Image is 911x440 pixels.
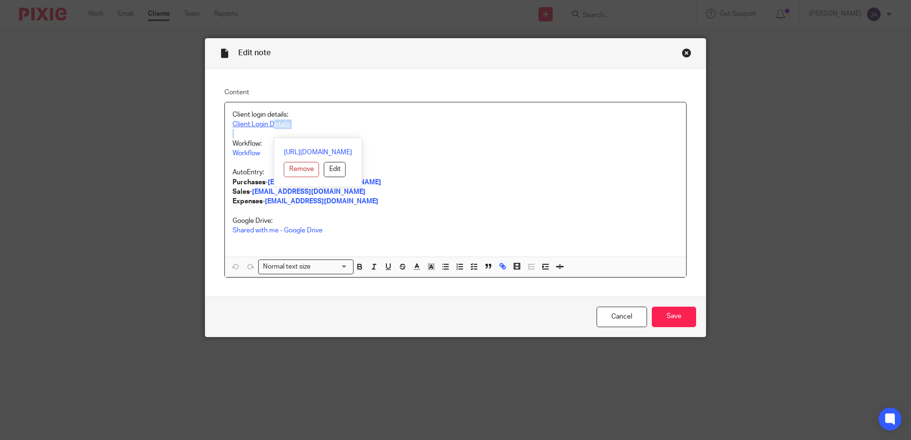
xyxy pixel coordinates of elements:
[652,307,696,327] input: Save
[284,148,352,157] a: [URL][DOMAIN_NAME]
[233,179,268,186] strong: Purchases-
[233,216,678,226] p: Google Drive:
[265,198,378,205] a: [EMAIL_ADDRESS][DOMAIN_NAME]
[324,162,346,177] button: Edit
[224,88,687,97] label: Content
[233,168,678,177] p: AutoEntry:
[268,179,381,186] a: [EMAIL_ADDRESS][DOMAIN_NAME]
[597,307,647,327] a: Cancel
[233,150,260,157] a: Workflow
[233,139,678,149] p: Workflow:
[682,48,691,58] div: Close this dialog window
[233,227,323,234] a: Shared with me - Google Drive
[233,198,265,205] strong: Expenses-
[258,260,354,274] div: Search for option
[252,189,365,195] a: [EMAIL_ADDRESS][DOMAIN_NAME]
[314,262,348,272] input: Search for option
[233,110,678,120] p: Client login details:
[261,262,313,272] span: Normal text size
[233,189,252,195] strong: Sales-
[238,49,271,57] span: Edit note
[284,162,319,177] button: Remove
[233,121,290,128] a: Client Login Details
